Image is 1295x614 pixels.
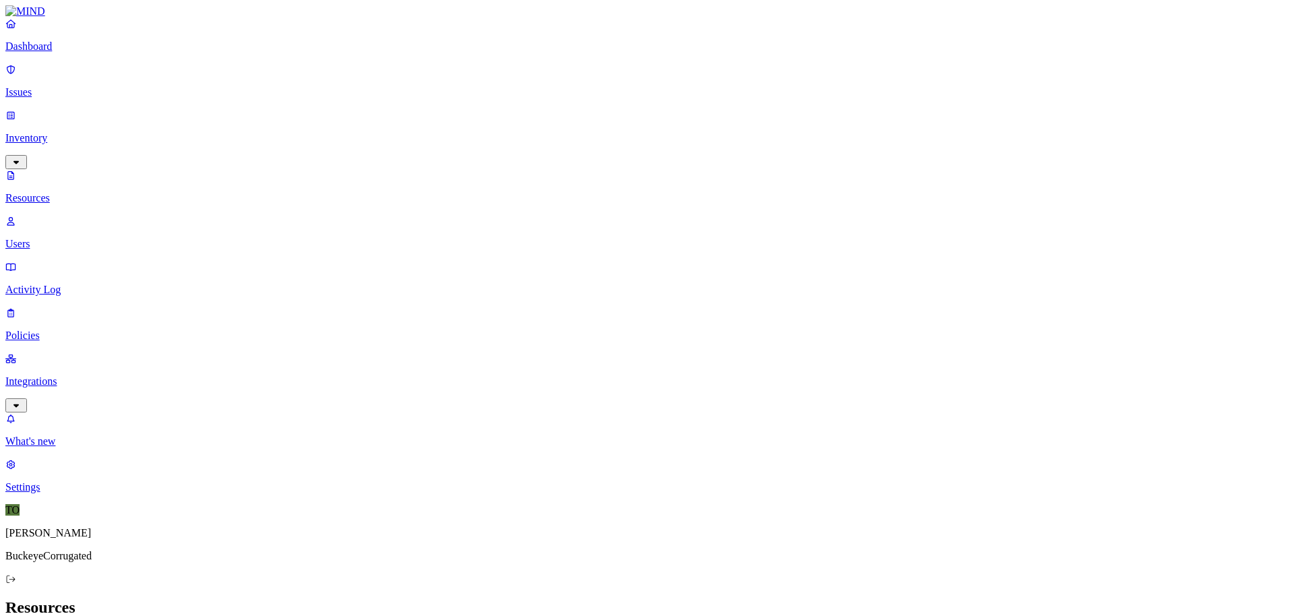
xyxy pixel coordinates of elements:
a: Inventory [5,109,1290,167]
a: MIND [5,5,1290,18]
span: TO [5,504,20,516]
p: Settings [5,481,1290,493]
a: Issues [5,63,1290,98]
p: Inventory [5,132,1290,144]
a: Policies [5,307,1290,342]
p: Dashboard [5,40,1290,53]
a: Integrations [5,352,1290,410]
p: Users [5,238,1290,250]
a: What's new [5,412,1290,448]
p: Integrations [5,375,1290,388]
p: Policies [5,330,1290,342]
p: Activity Log [5,284,1290,296]
p: Issues [5,86,1290,98]
p: What's new [5,435,1290,448]
a: Dashboard [5,18,1290,53]
p: BuckeyeCorrugated [5,550,1290,562]
a: Activity Log [5,261,1290,296]
img: MIND [5,5,45,18]
a: Resources [5,169,1290,204]
p: Resources [5,192,1290,204]
p: [PERSON_NAME] [5,527,1290,539]
a: Settings [5,458,1290,493]
a: Users [5,215,1290,250]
